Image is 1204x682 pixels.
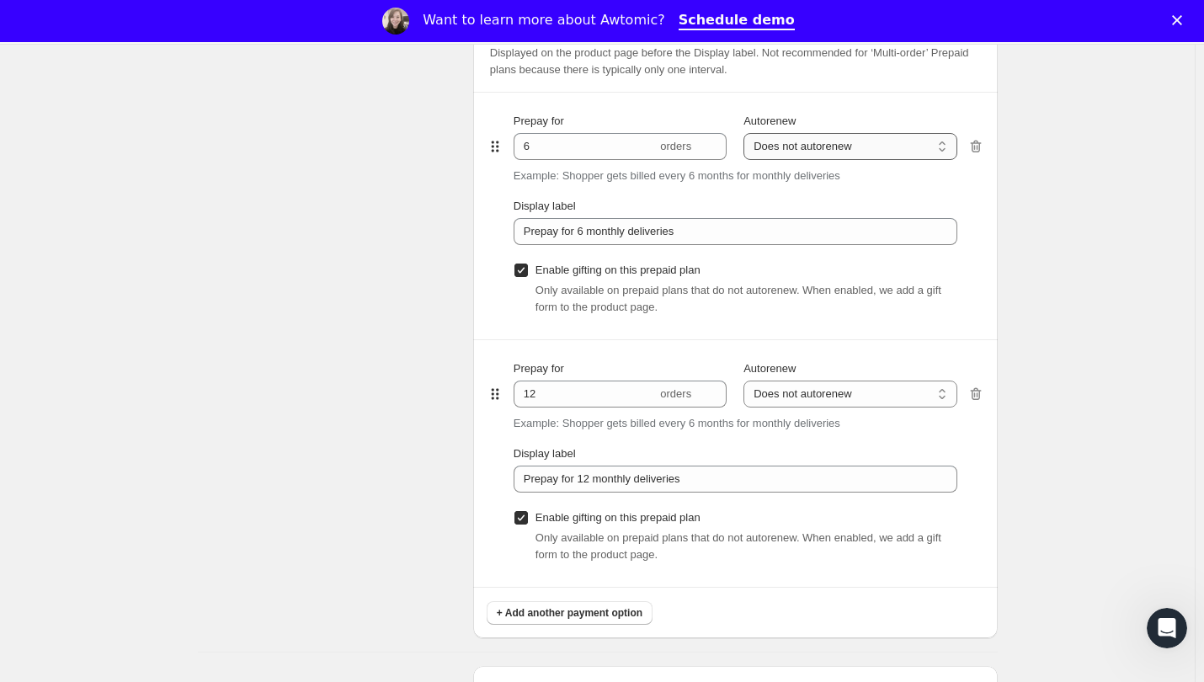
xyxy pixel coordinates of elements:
[514,415,840,432] p: Example: Shopper gets billed every 6 months for monthly deliveries
[1147,608,1187,648] iframe: Intercom live chat
[535,284,941,313] span: Only available on prepaid plans that do not autorenew. When enabled, we add a gift form to the pr...
[514,362,564,375] span: Prepay for
[660,140,691,152] span: orders
[679,12,795,30] a: Schedule demo
[514,200,576,212] span: Display label
[1172,15,1189,25] div: Close
[535,264,701,276] span: Enable gifting on this prepaid plan
[487,340,984,587] div: Prepay forordersAutorenewExample: Shopper gets billed every 6 months for monthly deliveriesDispla...
[535,531,941,561] span: Only available on prepaid plans that do not autorenew. When enabled, we add a gift form to the pr...
[514,115,564,127] span: Prepay for
[382,8,409,35] img: Profile image for Emily
[743,362,796,375] span: Autorenew
[423,12,664,29] div: Want to learn more about Awtomic?
[514,168,840,184] p: Example: Shopper gets billed every 6 months for monthly deliveries
[487,601,653,625] button: + Add another payment option
[743,115,796,127] span: Autorenew
[514,447,576,460] span: Display label
[487,93,984,339] div: Prepay forordersAutorenewExample: Shopper gets billed every 6 months for monthly deliveriesDispla...
[490,46,969,76] span: Displayed on the product page before the Display label. Not recommended for ‘Multi-order’ Prepaid...
[497,606,642,620] span: + Add another payment option
[535,511,701,524] span: Enable gifting on this prepaid plan
[660,387,691,400] span: orders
